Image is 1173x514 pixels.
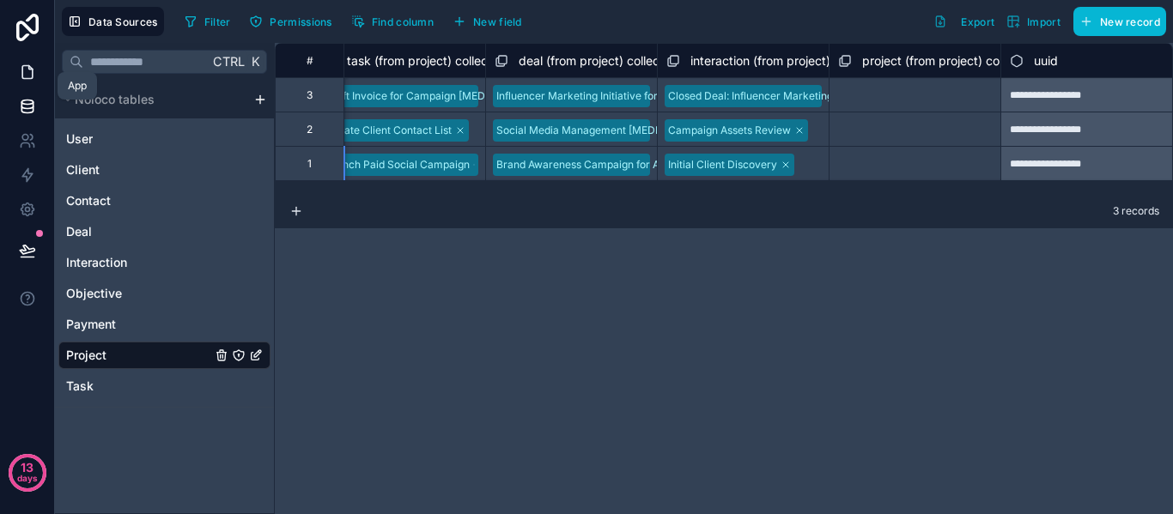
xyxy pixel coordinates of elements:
span: Permissions [270,15,331,28]
span: Export [961,15,994,28]
a: Permissions [243,9,344,34]
button: Data Sources [62,7,164,36]
span: New field [473,15,522,28]
span: Filter [204,15,231,28]
a: New record [1067,7,1166,36]
span: Ctrl [211,51,246,72]
div: Launch Paid Social Campaign [325,157,470,172]
div: Update Client Contact List [325,123,452,138]
div: Initial Client Discovery [668,157,777,172]
div: Draft Invoice for Campaign [MEDICAL_DATA] [325,88,543,104]
span: deal (from project) collection [519,52,680,70]
span: New record [1100,15,1160,28]
button: Permissions [243,9,337,34]
button: New field [447,9,528,34]
div: Brand Awareness Campaign for Acme Corp [496,157,708,172]
div: 3 [307,88,313,102]
button: Export [927,7,1000,36]
span: task (from project) collection [347,52,508,70]
div: Social Media Management [MEDICAL_DATA] - Beta Foods [496,123,777,138]
button: Import [1000,7,1067,36]
p: 13 [21,459,33,476]
span: 3 records [1113,204,1159,218]
div: # [289,54,331,67]
span: project (from project) collection [862,52,1039,70]
button: Filter [178,9,237,34]
span: uuid [1034,52,1058,70]
span: Find column [372,15,434,28]
button: Find column [345,9,440,34]
span: Import [1027,15,1061,28]
div: 2 [307,123,313,136]
div: Influencer Marketing Initiative for Gamma Fitness [496,88,736,104]
div: Campaign Assets Review [668,123,791,138]
span: Data Sources [88,15,158,28]
button: New record [1073,7,1166,36]
div: Closed Deal: Influencer Marketing Launch [668,88,872,104]
div: 1 [307,157,312,171]
span: interaction (from project) collection [690,52,887,70]
div: App [68,79,87,93]
span: K [249,56,261,68]
p: days [17,466,38,490]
